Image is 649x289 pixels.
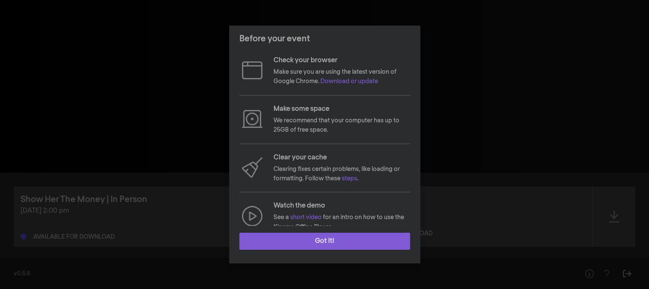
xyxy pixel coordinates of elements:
[342,176,357,182] a: steps
[320,78,378,84] a: Download or update
[274,201,410,211] p: Watch the demo
[274,153,410,163] p: Clear your cache
[274,165,410,184] p: Clearing fixes certain problems, like loading or formatting. Follow these .
[290,214,322,220] a: short video
[229,26,420,52] header: Before your event
[274,67,410,87] p: Make sure you are using the latest version of Google Chrome.
[274,104,410,114] p: Make some space
[274,213,410,232] p: See a for an intro on how to use the Kinema Offline Player.
[239,233,410,250] button: Got it!
[274,116,410,135] p: We recommend that your computer has up to 25GB of free space.
[274,55,410,66] p: Check your browser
